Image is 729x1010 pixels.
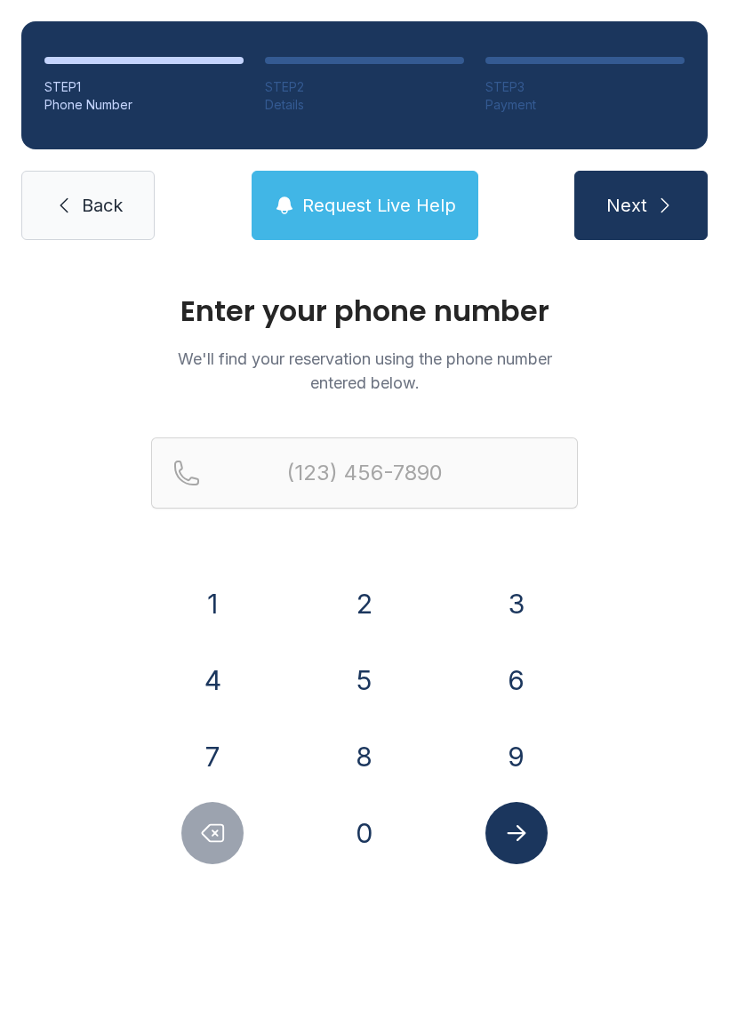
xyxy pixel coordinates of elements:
[265,96,464,114] div: Details
[333,649,396,711] button: 5
[44,78,244,96] div: STEP 1
[485,725,548,788] button: 9
[333,725,396,788] button: 8
[485,78,685,96] div: STEP 3
[181,573,244,635] button: 1
[181,649,244,711] button: 4
[485,573,548,635] button: 3
[151,347,578,395] p: We'll find your reservation using the phone number entered below.
[151,297,578,325] h1: Enter your phone number
[302,193,456,218] span: Request Live Help
[44,96,244,114] div: Phone Number
[265,78,464,96] div: STEP 2
[333,802,396,864] button: 0
[485,96,685,114] div: Payment
[82,193,123,218] span: Back
[181,725,244,788] button: 7
[151,437,578,509] input: Reservation phone number
[485,802,548,864] button: Submit lookup form
[333,573,396,635] button: 2
[606,193,647,218] span: Next
[485,649,548,711] button: 6
[181,802,244,864] button: Delete number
